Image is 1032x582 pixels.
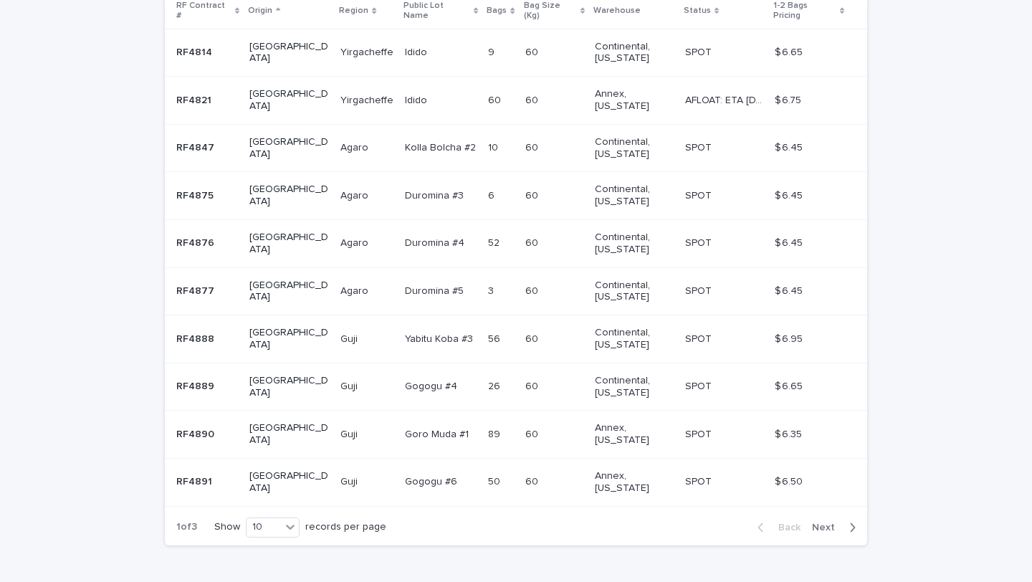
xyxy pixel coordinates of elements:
[405,139,479,154] p: Kolla Bolcha #2
[525,187,541,202] p: 60
[488,378,503,393] p: 26
[685,187,715,202] p: SPOT
[685,44,715,59] p: SPOT
[488,44,497,59] p: 9
[214,521,240,533] p: Show
[775,282,806,297] p: $ 6.45
[248,3,272,19] p: Origin
[746,521,806,534] button: Back
[249,41,329,65] p: [GEOGRAPHIC_DATA]
[488,92,504,107] p: 60
[812,523,844,533] span: Next
[488,139,501,154] p: 10
[525,92,541,107] p: 60
[249,136,329,161] p: [GEOGRAPHIC_DATA]
[685,139,715,154] p: SPOT
[165,29,867,77] tr: RF4814RF4814 [GEOGRAPHIC_DATA]YirgacheffeYirgacheffe IdidoIdido 99 6060 Continental, [US_STATE] S...
[249,375,329,399] p: [GEOGRAPHIC_DATA]
[405,282,467,297] p: Duromina #5
[684,3,711,19] p: Status
[176,139,217,154] p: RF4847
[247,520,281,535] div: 10
[685,473,715,488] p: SPOT
[525,282,541,297] p: 60
[806,521,867,534] button: Next
[775,378,806,393] p: $ 6.65
[685,282,715,297] p: SPOT
[405,44,430,59] p: Idido
[176,187,216,202] p: RF4875
[488,234,502,249] p: 52
[488,426,503,441] p: 89
[305,521,386,533] p: records per page
[165,363,867,411] tr: RF4889RF4889 [GEOGRAPHIC_DATA]GujiGuji Gogogu #4Gogogu #4 2626 6060 Continental, [US_STATE] SPOTS...
[249,422,329,447] p: [GEOGRAPHIC_DATA]
[176,92,214,107] p: RF4821
[685,426,715,441] p: SPOT
[775,473,806,488] p: $ 6.50
[525,330,541,345] p: 60
[165,510,209,545] p: 1 of 3
[525,473,541,488] p: 60
[685,234,715,249] p: SPOT
[176,378,217,393] p: RF4889
[340,234,371,249] p: Agaro
[340,44,396,59] p: Yirgacheffe
[340,473,360,488] p: Guji
[249,280,329,304] p: [GEOGRAPHIC_DATA]
[685,378,715,393] p: SPOT
[340,92,396,107] p: Yirgacheffe
[165,315,867,363] tr: RF4888RF4888 [GEOGRAPHIC_DATA]GujiGuji Yabitu Koba #3Yabitu Koba #3 5656 6060 Continental, [US_ST...
[249,327,329,351] p: [GEOGRAPHIC_DATA]
[488,187,497,202] p: 6
[176,330,217,345] p: RF4888
[165,77,867,125] tr: RF4821RF4821 [GEOGRAPHIC_DATA]YirgacheffeYirgacheffe IdidoIdido 6060 6060 Annex, [US_STATE] AFLOA...
[525,44,541,59] p: 60
[487,3,507,19] p: Bags
[176,234,217,249] p: RF4876
[176,426,217,441] p: RF4890
[340,426,360,441] p: Guji
[165,219,867,267] tr: RF4876RF4876 [GEOGRAPHIC_DATA]AgaroAgaro Duromina #4Duromina #4 5252 6060 Continental, [US_STATE]...
[165,267,867,315] tr: RF4877RF4877 [GEOGRAPHIC_DATA]AgaroAgaro Duromina #5Duromina #5 33 6060 Continental, [US_STATE] S...
[685,92,766,107] p: AFLOAT: ETA 09-27-2025
[340,378,360,393] p: Guji
[405,378,460,393] p: Gogogu #4
[405,92,430,107] p: Idido
[525,426,541,441] p: 60
[340,187,371,202] p: Agaro
[775,234,806,249] p: $ 6.45
[525,234,541,249] p: 60
[488,282,497,297] p: 3
[775,139,806,154] p: $ 6.45
[488,330,503,345] p: 56
[249,232,329,256] p: [GEOGRAPHIC_DATA]
[249,88,329,113] p: [GEOGRAPHIC_DATA]
[488,473,503,488] p: 50
[340,330,360,345] p: Guji
[525,139,541,154] p: 60
[770,523,801,533] span: Back
[405,187,467,202] p: Duromina #3
[685,330,715,345] p: SPOT
[165,172,867,220] tr: RF4875RF4875 [GEOGRAPHIC_DATA]AgaroAgaro Duromina #3Duromina #3 66 6060 Continental, [US_STATE] S...
[339,3,368,19] p: Region
[165,411,867,459] tr: RF4890RF4890 [GEOGRAPHIC_DATA]GujiGuji Goro Muda #1Goro Muda #1 8989 6060 Annex, [US_STATE] SPOTS...
[775,187,806,202] p: $ 6.45
[775,330,806,345] p: $ 6.95
[340,282,371,297] p: Agaro
[775,92,804,107] p: $ 6.75
[249,183,329,208] p: [GEOGRAPHIC_DATA]
[165,458,867,506] tr: RF4891RF4891 [GEOGRAPHIC_DATA]GujiGuji Gogogu #6Gogogu #6 5050 6060 Annex, [US_STATE] SPOTSPOT $ ...
[405,473,460,488] p: Gogogu #6
[775,426,805,441] p: $ 6.35
[176,282,217,297] p: RF4877
[249,470,329,495] p: [GEOGRAPHIC_DATA]
[405,426,472,441] p: Goro Muda #1
[525,378,541,393] p: 60
[593,3,641,19] p: Warehouse
[165,124,867,172] tr: RF4847RF4847 [GEOGRAPHIC_DATA]AgaroAgaro Kolla Bolcha #2Kolla Bolcha #2 1010 6060 Continental, [U...
[176,44,215,59] p: RF4814
[775,44,806,59] p: $ 6.65
[405,330,476,345] p: Yabitu Koba #3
